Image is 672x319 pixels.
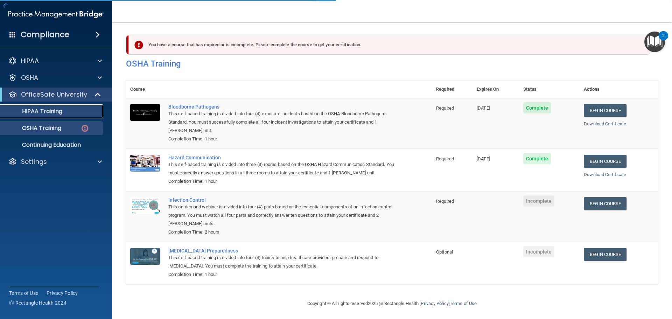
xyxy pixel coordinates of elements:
[436,249,453,255] span: Optional
[436,156,454,161] span: Required
[168,203,397,228] div: This on-demand webinar is divided into four (4) parts based on the essential components of an inf...
[644,32,665,52] button: Open Resource Center, 2 new notifications
[472,81,519,98] th: Expires On
[477,156,490,161] span: [DATE]
[523,246,554,257] span: Incomplete
[662,36,665,45] div: 2
[5,141,100,148] p: Continuing Education
[523,195,554,207] span: Incomplete
[584,104,626,117] a: Begin Course
[21,57,39,65] p: HIPAA
[8,57,102,65] a: HIPAA
[584,197,626,210] a: Begin Course
[80,124,89,133] img: danger-circle.6113f641.png
[126,59,658,69] h4: OSHA Training
[584,172,626,177] a: Download Certificate
[21,158,47,166] p: Settings
[580,81,658,98] th: Actions
[584,155,626,168] a: Begin Course
[9,290,38,297] a: Terms of Use
[168,160,397,177] div: This self-paced training is divided into three (3) rooms based on the OSHA Hazard Communication S...
[5,125,61,132] p: OSHA Training
[47,290,78,297] a: Privacy Policy
[168,228,397,236] div: Completion Time: 2 hours
[168,248,397,254] a: [MEDICAL_DATA] Preparedness
[168,177,397,186] div: Completion Time: 1 hour
[129,35,650,55] div: You have a course that has expired or is incomplete. Please complete the course to get your certi...
[134,41,143,49] img: exclamation-circle-solid-danger.72ef9ffc.png
[450,301,477,306] a: Terms of Use
[8,90,101,99] a: OfficeSafe University
[584,121,626,126] a: Download Certificate
[8,158,102,166] a: Settings
[436,199,454,204] span: Required
[519,81,580,98] th: Status
[9,299,66,306] span: Ⓒ Rectangle Health 2024
[8,74,102,82] a: OSHA
[477,105,490,111] span: [DATE]
[168,110,397,135] div: This self-paced training is divided into four (4) exposure incidents based on the OSHA Bloodborne...
[584,248,626,261] a: Begin Course
[168,197,397,203] a: Infection Control
[432,81,472,98] th: Required
[5,108,62,115] p: HIPAA Training
[8,7,104,21] img: PMB logo
[436,105,454,111] span: Required
[21,90,87,99] p: OfficeSafe University
[168,155,397,160] a: Hazard Communication
[523,153,551,164] span: Complete
[168,254,397,270] div: This self-paced training is divided into four (4) topics to help healthcare providers prepare and...
[168,135,397,143] div: Completion Time: 1 hour
[264,292,520,315] div: Copyright © All rights reserved 2025 @ Rectangle Health | |
[168,104,397,110] a: Bloodborne Pathogens
[421,301,448,306] a: Privacy Policy
[21,74,38,82] p: OSHA
[21,30,69,40] h4: Compliance
[523,102,551,113] span: Complete
[168,270,397,279] div: Completion Time: 1 hour
[126,81,164,98] th: Course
